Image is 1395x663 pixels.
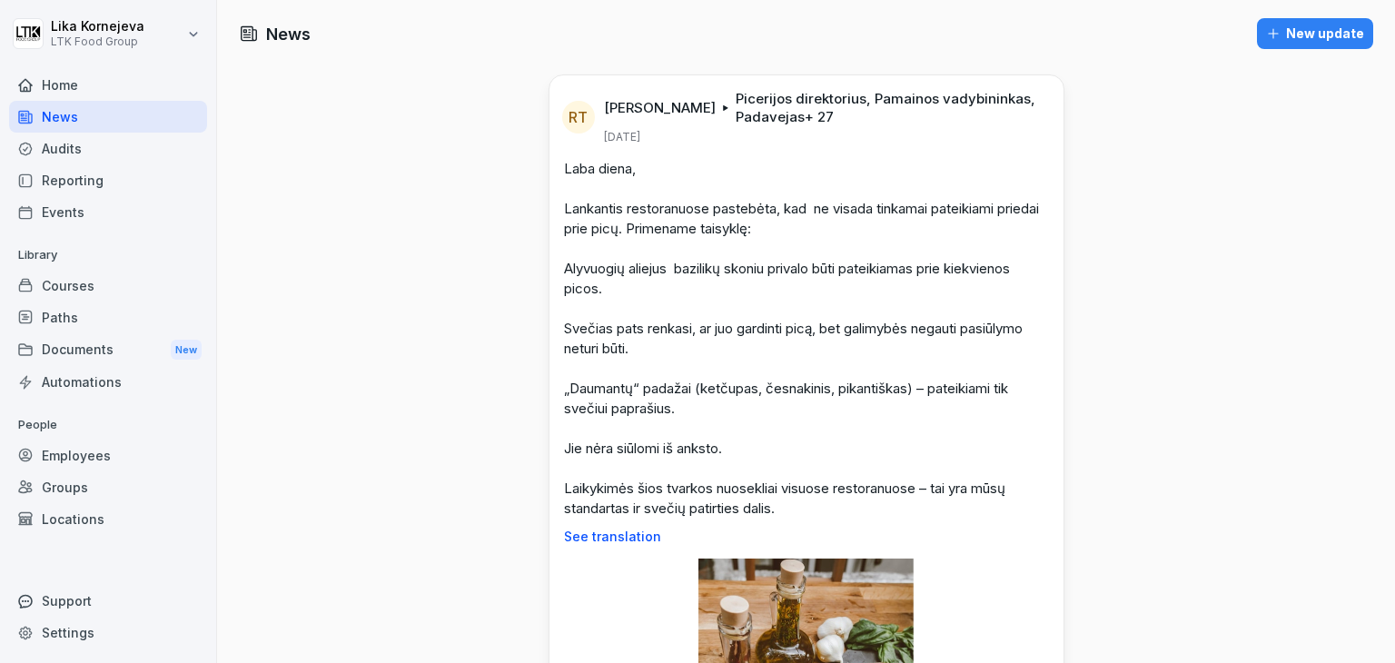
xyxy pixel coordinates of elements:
p: Picerijos direktorius, Pamainos vadybininkas, Padavejas + 27 [736,90,1041,126]
a: Automations [9,366,207,398]
a: Employees [9,440,207,471]
a: Courses [9,270,207,302]
a: Reporting [9,164,207,196]
a: Settings [9,617,207,648]
div: New update [1266,24,1364,44]
p: [DATE] [604,130,640,144]
p: LTK Food Group [51,35,144,48]
a: Home [9,69,207,101]
div: New [171,340,202,361]
p: People [9,411,207,440]
button: New update [1257,18,1373,49]
a: Locations [9,503,207,535]
h1: News [266,22,311,46]
a: Audits [9,133,207,164]
p: Library [9,241,207,270]
p: See translation [564,529,1049,544]
a: Events [9,196,207,228]
a: DocumentsNew [9,333,207,367]
p: Lika Kornejeva [51,19,144,35]
p: Laba diena, Lankantis restoranuose pastebėta, kad ne visada tinkamai pateikiami priedai prie picų... [564,159,1049,519]
div: RT [562,101,595,134]
div: Support [9,585,207,617]
a: Groups [9,471,207,503]
p: [PERSON_NAME] [604,99,716,117]
a: News [9,101,207,133]
div: Documents [9,333,207,367]
a: Paths [9,302,207,333]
